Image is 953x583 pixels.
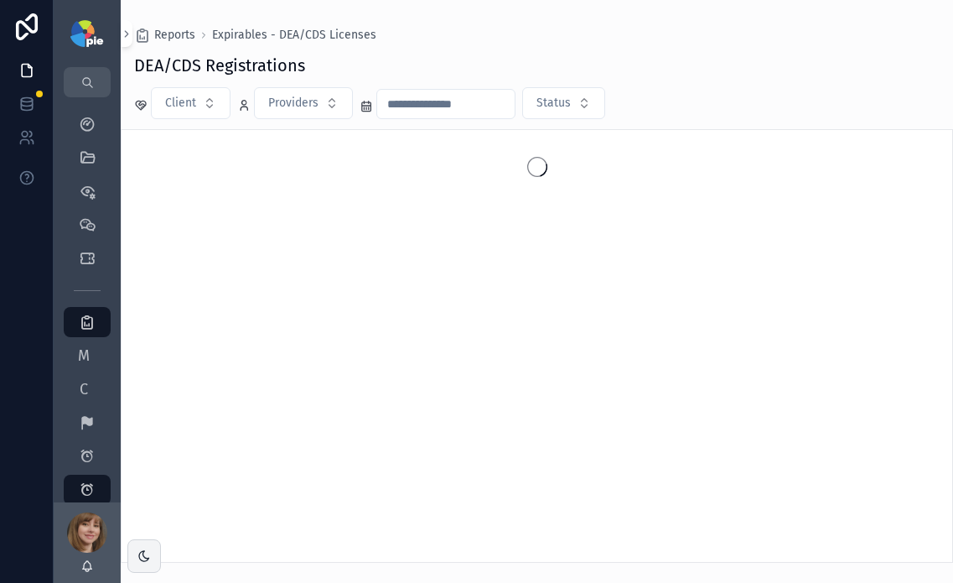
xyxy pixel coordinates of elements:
span: Reports [154,27,195,44]
button: Select Button [151,87,230,119]
h1: DEA/CDS Registrations [134,54,305,77]
span: Providers [268,95,319,112]
a: C [64,374,111,404]
img: App logo [70,20,103,47]
a: M [64,341,111,371]
span: Status [536,95,571,112]
span: Client [165,95,196,112]
button: Select Button [254,87,353,119]
div: scrollable content [54,97,121,502]
span: M [75,347,92,364]
a: Reports [134,27,195,44]
span: C [75,381,92,398]
button: Select Button [522,87,605,119]
a: Expirables - DEA/CDS Licenses [212,27,376,44]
